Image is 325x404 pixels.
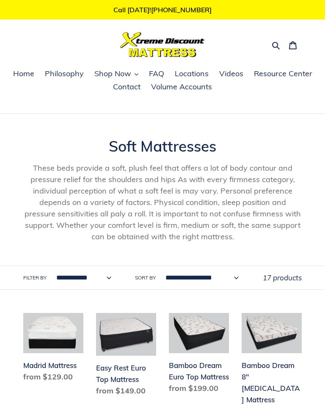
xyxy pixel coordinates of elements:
span: Locations [175,69,209,79]
a: Philosophy [41,68,88,80]
span: Home [13,69,34,79]
a: Home [9,68,39,80]
span: 17 products [263,273,302,282]
a: [PHONE_NUMBER] [151,6,212,14]
span: Volume Accounts [151,82,212,92]
span: Shop Now [94,69,131,79]
a: Resource Center [250,68,317,80]
a: Contact [109,81,145,94]
a: Madrid Mattress [23,313,83,386]
a: Bamboo Dream Euro Top Mattress [169,313,229,397]
span: FAQ [149,69,164,79]
span: Resource Center [254,69,312,79]
label: Sort by [135,274,156,282]
a: Videos [215,68,248,80]
a: Volume Accounts [147,81,216,94]
label: Filter by [23,274,47,282]
span: Soft Mattresses [109,137,216,155]
a: Easy Rest Euro Top Mattress [96,313,156,400]
a: FAQ [145,68,168,80]
span: Videos [219,69,243,79]
img: Xtreme Discount Mattress [120,32,205,57]
span: Philosophy [45,69,84,79]
span: Contact [113,82,140,92]
span: These beds provide a soft, plush feel that offers a lot of body contour and pressure relief for t... [25,163,301,241]
button: Shop Now [90,68,143,80]
a: Locations [171,68,213,80]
